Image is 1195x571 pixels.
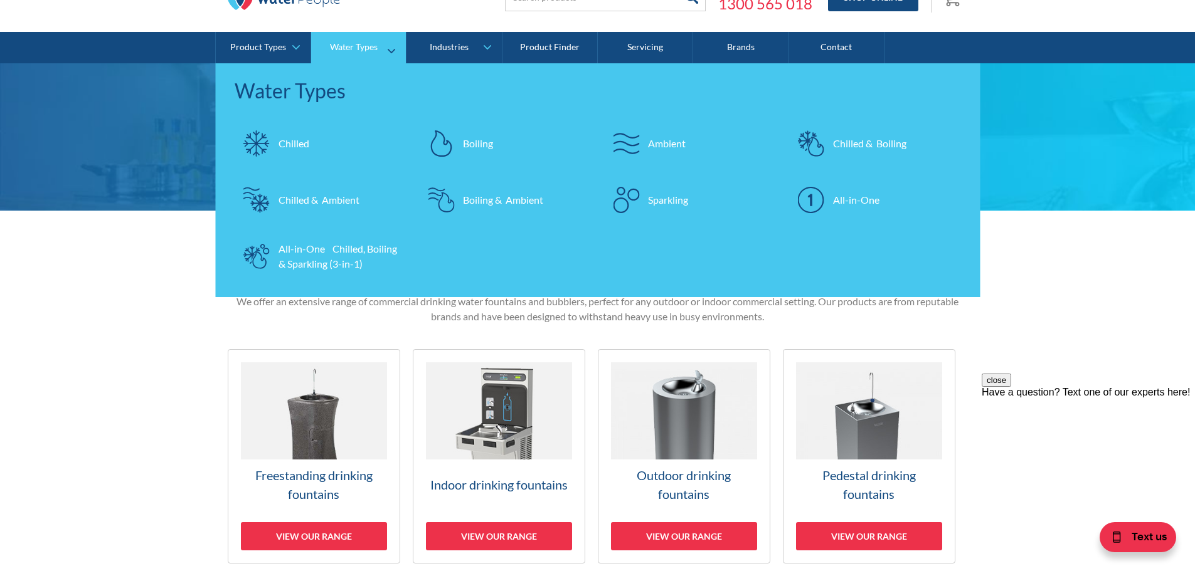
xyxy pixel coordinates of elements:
nav: Water Types [216,63,980,297]
h3: Pedestal drinking fountains [796,466,942,503]
h3: Indoor drinking fountains [426,475,572,494]
h3: Outdoor drinking fountains [611,466,757,503]
h3: Freestanding drinking fountains [241,466,387,503]
a: Ambient [604,122,777,165]
div: Product Types [230,42,286,53]
a: Pedestal drinking fountainsView our range [783,349,955,563]
a: Indoor drinking fountainsView our range [413,349,585,563]
div: Boiling [463,136,493,151]
div: Water Types [235,76,962,106]
div: All-in-One Chilled, Boiling & Sparkling (3-in-1) [279,241,401,271]
a: Chilled & Ambient [235,178,407,222]
a: Freestanding drinking fountainsView our range [228,349,400,563]
a: Industries [406,32,501,63]
a: Chilled [235,122,407,165]
a: Boiling [419,122,592,165]
div: Water Types [330,42,378,53]
a: Outdoor drinking fountainsView our range [598,349,770,563]
div: Chilled & Boiling [833,136,906,151]
div: View our range [426,522,572,550]
a: Servicing [598,32,693,63]
div: Boiling & Ambient [463,192,543,207]
div: Chilled & Ambient [279,192,359,207]
a: Brands [693,32,789,63]
div: Industries [430,42,469,53]
div: View our range [611,522,757,550]
div: Sparkling [648,192,688,207]
a: All-in-One Chilled, Boiling & Sparkling (3-in-1) [235,234,407,278]
a: Contact [789,32,884,63]
a: Product Finder [502,32,598,63]
iframe: podium webchat widget prompt [982,374,1195,524]
a: Boiling & Ambient [419,178,592,222]
div: View our range [796,522,942,550]
a: Chilled & Boiling [789,122,962,165]
a: Sparkling [604,178,777,222]
p: We offer an extensive range of commercial drinking water fountains and bubblers, perfect for any ... [228,294,968,324]
div: Ambient [648,136,686,151]
a: All-in-One [789,178,962,222]
div: Chilled [279,136,309,151]
div: View our range [241,522,387,550]
div: All-in-One [833,192,879,207]
a: Water Types [311,32,406,63]
a: Product Types [216,32,311,63]
iframe: podium webchat widget bubble [1070,508,1195,571]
